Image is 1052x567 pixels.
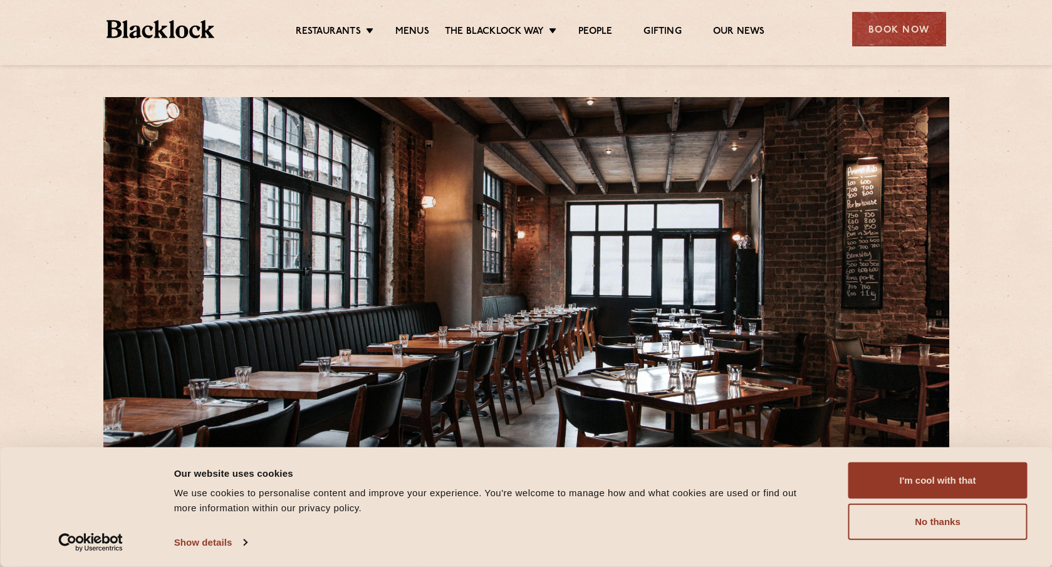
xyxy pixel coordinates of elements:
[174,486,820,516] div: We use cookies to personalise content and improve your experience. You're welcome to manage how a...
[36,533,145,552] a: Usercentrics Cookiebot - opens in a new window
[852,12,946,46] div: Book Now
[643,26,681,39] a: Gifting
[713,26,765,39] a: Our News
[395,26,429,39] a: Menus
[174,533,247,552] a: Show details
[848,504,1028,540] button: No thanks
[174,466,820,481] div: Our website uses cookies
[848,462,1028,499] button: I'm cool with that
[445,26,544,39] a: The Blacklock Way
[107,20,215,38] img: BL_Textured_Logo-footer-cropped.svg
[296,26,361,39] a: Restaurants
[578,26,612,39] a: People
